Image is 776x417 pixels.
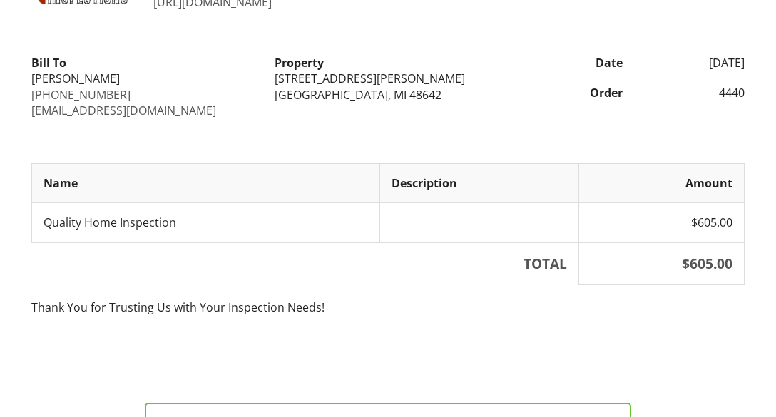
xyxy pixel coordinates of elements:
[31,87,131,103] a: [PHONE_NUMBER]
[631,55,753,71] div: [DATE]
[32,242,579,285] th: TOTAL
[579,163,745,202] th: Amount
[31,71,257,86] div: [PERSON_NAME]
[510,85,632,101] div: Order
[32,203,380,242] td: Quality Home Inspection
[275,71,501,86] div: [STREET_ADDRESS][PERSON_NAME]
[275,87,501,103] div: [GEOGRAPHIC_DATA], MI 48642
[510,55,632,71] div: Date
[579,203,745,242] td: $605.00
[32,163,380,202] th: Name
[380,163,579,202] th: Description
[275,55,324,71] strong: Property
[31,103,216,118] a: [EMAIL_ADDRESS][DOMAIN_NAME]
[31,299,745,315] p: Thank You for Trusting Us with Your Inspection Needs!
[579,242,745,285] th: $605.00
[31,55,66,71] strong: Bill To
[631,85,753,101] div: 4440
